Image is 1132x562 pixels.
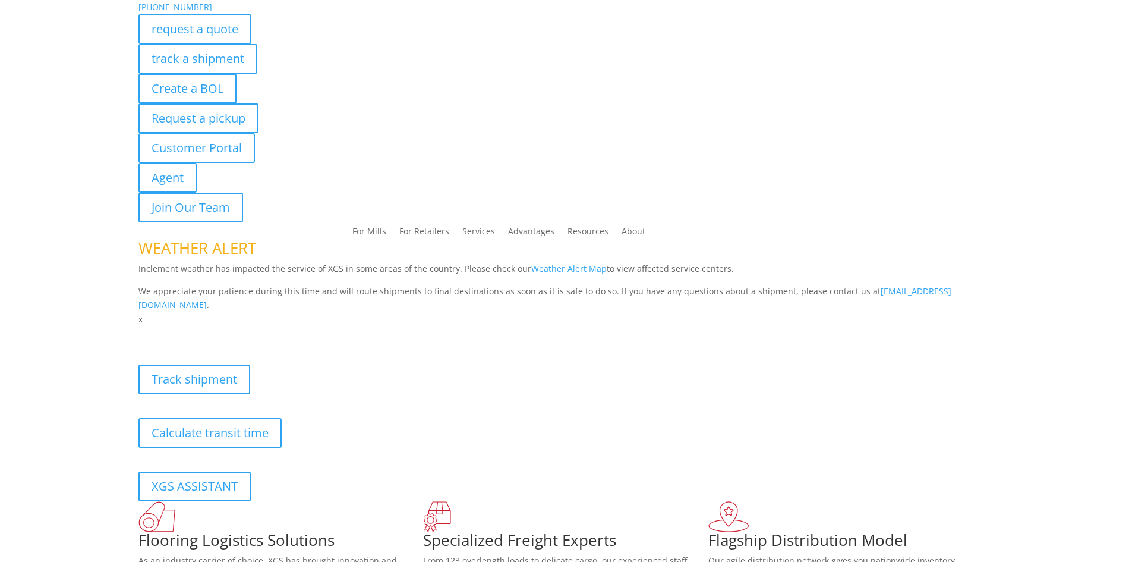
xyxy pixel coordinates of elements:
h1: Flagship Distribution Model [708,532,994,554]
h1: Flooring Logistics Solutions [138,532,424,554]
a: Weather Alert Map [531,263,607,274]
img: xgs-icon-total-supply-chain-intelligence-red [138,501,175,532]
a: Request a pickup [138,103,258,133]
a: For Mills [352,227,386,240]
a: Create a BOL [138,74,237,103]
a: XGS ASSISTANT [138,472,251,501]
a: track a shipment [138,44,257,74]
a: Advantages [508,227,554,240]
a: Join Our Team [138,193,243,222]
a: Customer Portal [138,133,255,163]
a: Resources [567,227,608,240]
p: x [138,312,994,326]
p: We appreciate your patience during this time and will route shipments to final destinations as so... [138,284,994,313]
b: Visibility, transparency, and control for your entire supply chain. [138,328,403,340]
a: Agent [138,163,197,193]
a: request a quote [138,14,251,44]
a: Services [462,227,495,240]
a: For Retailers [399,227,449,240]
a: [PHONE_NUMBER] [138,1,212,12]
a: Track shipment [138,365,250,394]
img: xgs-icon-focused-on-flooring-red [423,501,451,532]
h1: Specialized Freight Experts [423,532,708,554]
span: WEATHER ALERT [138,237,256,259]
img: xgs-icon-flagship-distribution-model-red [708,501,749,532]
a: Calculate transit time [138,418,282,448]
p: Inclement weather has impacted the service of XGS in some areas of the country. Please check our ... [138,262,994,284]
a: About [622,227,645,240]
